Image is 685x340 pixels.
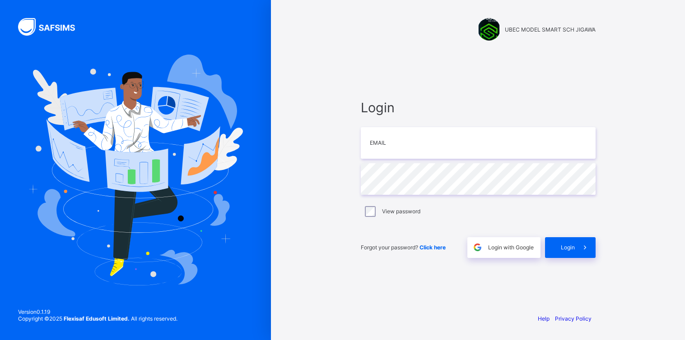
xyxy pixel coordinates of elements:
a: Privacy Policy [555,315,592,322]
span: Forgot your password? [361,244,446,251]
img: SAFSIMS Logo [18,18,86,36]
img: Hero Image [28,55,243,285]
span: Copyright © 2025 All rights reserved. [18,315,177,322]
span: Login [561,244,575,251]
img: google.396cfc9801f0270233282035f929180a.svg [472,242,483,253]
label: View password [382,208,420,215]
span: UBEC MODEL SMART SCH JIGAWA [505,26,596,33]
strong: Flexisaf Edusoft Limited. [64,315,130,322]
a: Click here [419,244,446,251]
span: Version 0.1.19 [18,308,177,315]
span: Login with Google [488,244,534,251]
span: Login [361,100,596,115]
a: Help [538,315,550,322]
